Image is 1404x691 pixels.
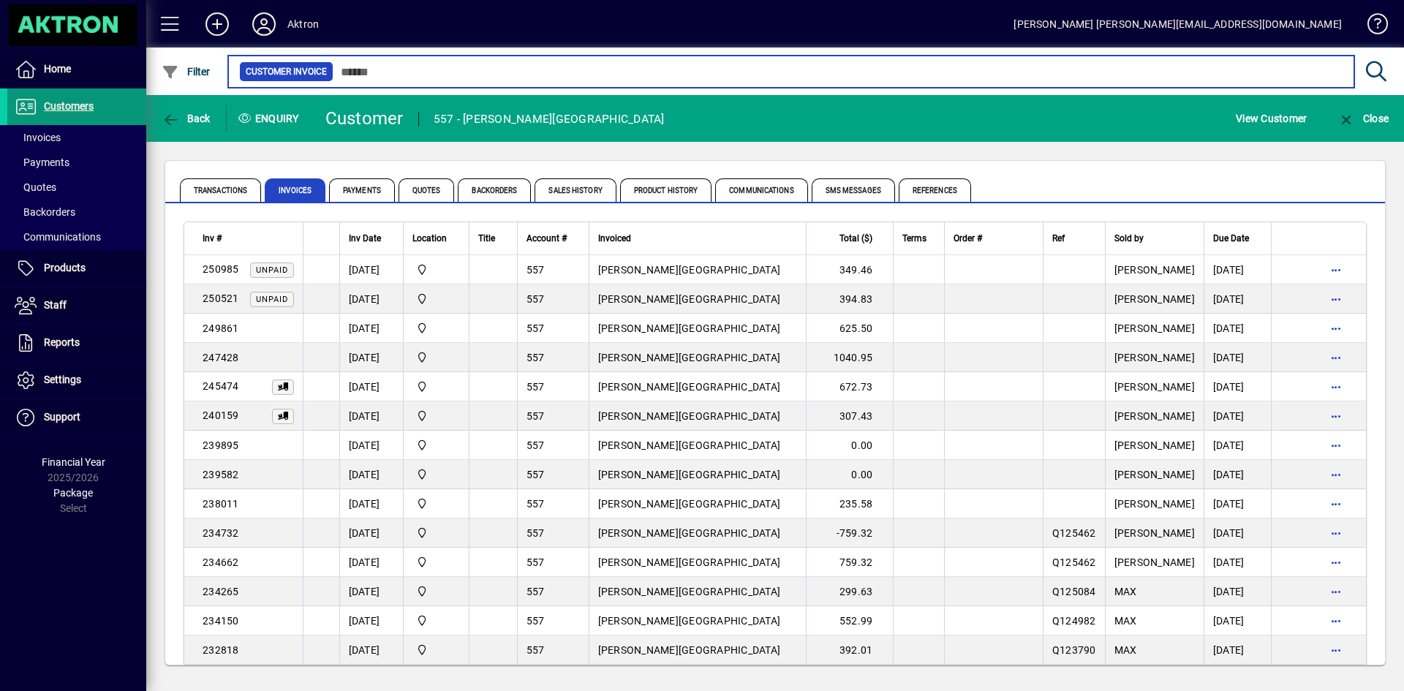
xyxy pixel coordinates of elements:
span: 234265 [203,586,239,597]
td: [DATE] [339,518,403,548]
div: Location [412,230,460,246]
button: More options [1324,551,1348,574]
span: Terms [902,230,926,246]
span: Reports [44,336,80,348]
button: More options [1324,317,1348,340]
span: Invoices [265,178,325,202]
span: [PERSON_NAME][GEOGRAPHIC_DATA] [598,586,781,597]
a: Support [7,399,146,436]
a: Communications [7,224,146,249]
td: [DATE] [339,635,403,665]
span: Order # [954,230,982,246]
span: 238011 [203,498,239,510]
button: Profile [241,11,287,37]
span: Due Date [1213,230,1249,246]
span: SMS Messages [812,178,895,202]
span: MAX [1114,586,1137,597]
span: [PERSON_NAME][GEOGRAPHIC_DATA] [598,439,781,451]
span: 234662 [203,556,239,568]
div: Inv # [203,230,294,246]
span: Quotes [15,181,56,193]
span: [PERSON_NAME] [1114,322,1195,334]
span: Package [53,487,93,499]
div: Sold by [1114,230,1195,246]
span: [PERSON_NAME] [1114,293,1195,305]
span: Central [412,584,460,600]
td: [DATE] [1204,372,1271,401]
button: More options [1324,404,1348,428]
td: [DATE] [339,401,403,431]
span: [PERSON_NAME][GEOGRAPHIC_DATA] [598,469,781,480]
span: Communications [15,231,101,243]
span: 239582 [203,469,239,480]
span: 557 [526,644,545,656]
span: 557 [526,498,545,510]
td: [DATE] [1204,343,1271,372]
td: [DATE] [339,460,403,489]
span: Back [162,113,211,124]
button: More options [1324,287,1348,311]
button: More options [1324,492,1348,516]
span: 234150 [203,615,239,627]
span: [PERSON_NAME][GEOGRAPHIC_DATA] [598,644,781,656]
td: 392.01 [806,635,893,665]
span: Backorders [15,206,75,218]
span: Filter [162,66,211,78]
span: Central [412,496,460,512]
td: [DATE] [1204,548,1271,577]
td: [DATE] [1204,431,1271,460]
div: Total ($) [815,230,886,246]
span: [PERSON_NAME][GEOGRAPHIC_DATA] [598,293,781,305]
td: 307.43 [806,401,893,431]
span: Central [412,613,460,629]
td: [DATE] [1204,284,1271,314]
span: Invoiced [598,230,631,246]
span: Payments [329,178,395,202]
span: [PERSON_NAME] [1114,352,1195,363]
div: Aktron [287,12,319,36]
div: [PERSON_NAME] [PERSON_NAME][EMAIL_ADDRESS][DOMAIN_NAME] [1014,12,1342,36]
td: -759.32 [806,518,893,548]
a: Home [7,51,146,88]
span: Central [412,408,460,424]
td: [DATE] [339,577,403,606]
td: 552.99 [806,606,893,635]
a: Reports [7,325,146,361]
span: 557 [526,586,545,597]
span: [PERSON_NAME][GEOGRAPHIC_DATA] [598,381,781,393]
button: More options [1324,434,1348,457]
span: [PERSON_NAME] [1114,410,1195,422]
button: Filter [158,58,214,85]
span: 250521 [203,292,239,304]
span: [PERSON_NAME][GEOGRAPHIC_DATA] [598,615,781,627]
span: 239895 [203,439,239,451]
span: Q123790 [1052,644,1096,656]
td: [DATE] [1204,489,1271,518]
span: [PERSON_NAME] [1114,556,1195,568]
span: Q125462 [1052,527,1096,539]
span: Transactions [180,178,261,202]
span: Inv Date [349,230,381,246]
span: 249861 [203,322,239,334]
td: 1040.95 [806,343,893,372]
span: Central [412,350,460,366]
span: Total ($) [839,230,872,246]
span: Close [1337,113,1389,124]
span: Central [412,379,460,395]
span: [PERSON_NAME][GEOGRAPHIC_DATA] [598,264,781,276]
span: 234732 [203,527,239,539]
td: [DATE] [339,343,403,372]
td: 235.58 [806,489,893,518]
td: [DATE] [1204,577,1271,606]
div: Account # [526,230,580,246]
td: [DATE] [1204,635,1271,665]
span: 557 [526,556,545,568]
span: Unpaid [256,295,288,304]
a: Products [7,250,146,287]
span: Central [412,262,460,278]
span: Ref [1052,230,1065,246]
span: [PERSON_NAME] [1114,381,1195,393]
span: Home [44,63,71,75]
div: Title [478,230,508,246]
span: Communications [715,178,807,202]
